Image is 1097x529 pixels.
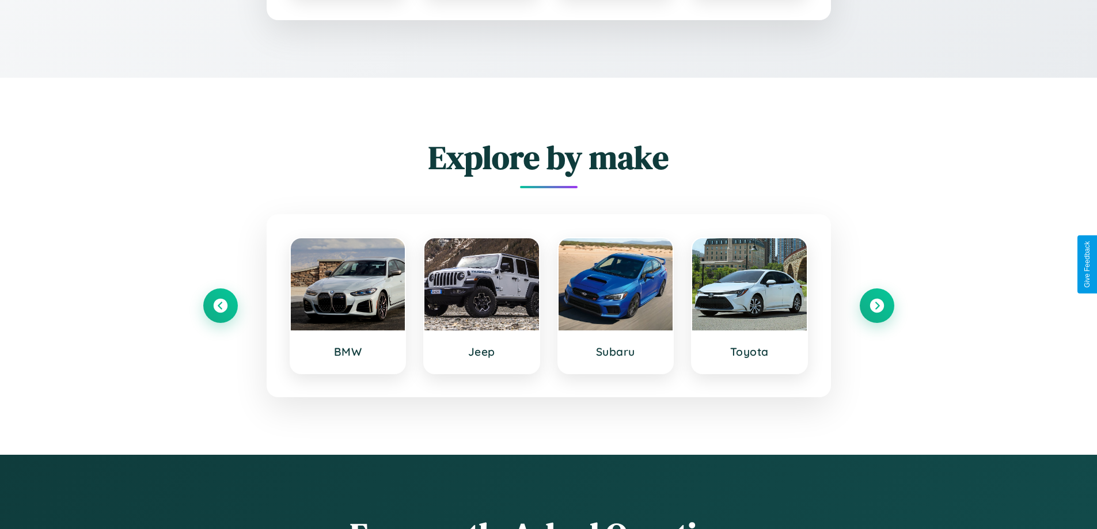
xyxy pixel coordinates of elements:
[302,345,394,359] h3: BMW
[203,135,894,180] h2: Explore by make
[436,345,527,359] h3: Jeep
[1083,241,1091,288] div: Give Feedback
[570,345,662,359] h3: Subaru
[704,345,795,359] h3: Toyota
